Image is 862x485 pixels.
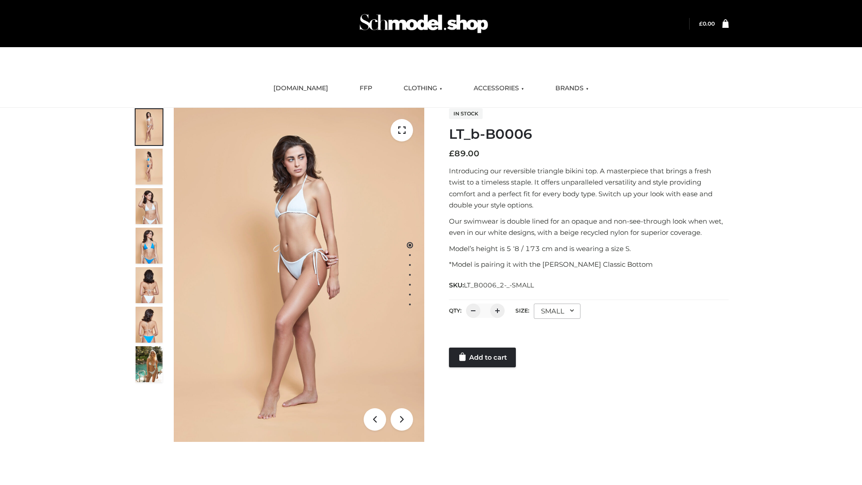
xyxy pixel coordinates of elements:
[449,108,483,119] span: In stock
[467,79,531,98] a: ACCESSORIES
[449,216,729,238] p: Our swimwear is double lined for an opaque and non-see-through look when wet, even in our white d...
[136,109,163,145] img: ArielClassicBikiniTop_CloudNine_AzureSky_OW114ECO_1-scaled.jpg
[136,307,163,343] img: ArielClassicBikiniTop_CloudNine_AzureSky_OW114ECO_8-scaled.jpg
[136,228,163,264] img: ArielClassicBikiniTop_CloudNine_AzureSky_OW114ECO_4-scaled.jpg
[449,126,729,142] h1: LT_b-B0006
[464,281,534,289] span: LT_B0006_2-_-SMALL
[136,346,163,382] img: Arieltop_CloudNine_AzureSky2.jpg
[449,149,454,159] span: £
[353,79,379,98] a: FFP
[136,149,163,185] img: ArielClassicBikiniTop_CloudNine_AzureSky_OW114ECO_2-scaled.jpg
[356,6,491,41] img: Schmodel Admin 964
[449,149,479,159] bdi: 89.00
[699,20,703,27] span: £
[136,188,163,224] img: ArielClassicBikiniTop_CloudNine_AzureSky_OW114ECO_3-scaled.jpg
[449,243,729,255] p: Model’s height is 5 ‘8 / 173 cm and is wearing a size S.
[174,108,424,442] img: ArielClassicBikiniTop_CloudNine_AzureSky_OW114ECO_1
[699,20,715,27] bdi: 0.00
[449,165,729,211] p: Introducing our reversible triangle bikini top. A masterpiece that brings a fresh twist to a time...
[449,259,729,270] p: *Model is pairing it with the [PERSON_NAME] Classic Bottom
[267,79,335,98] a: [DOMAIN_NAME]
[397,79,449,98] a: CLOTHING
[449,280,535,291] span: SKU:
[699,20,715,27] a: £0.00
[449,307,462,314] label: QTY:
[534,304,581,319] div: SMALL
[515,307,529,314] label: Size:
[549,79,595,98] a: BRANDS
[449,348,516,367] a: Add to cart
[136,267,163,303] img: ArielClassicBikiniTop_CloudNine_AzureSky_OW114ECO_7-scaled.jpg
